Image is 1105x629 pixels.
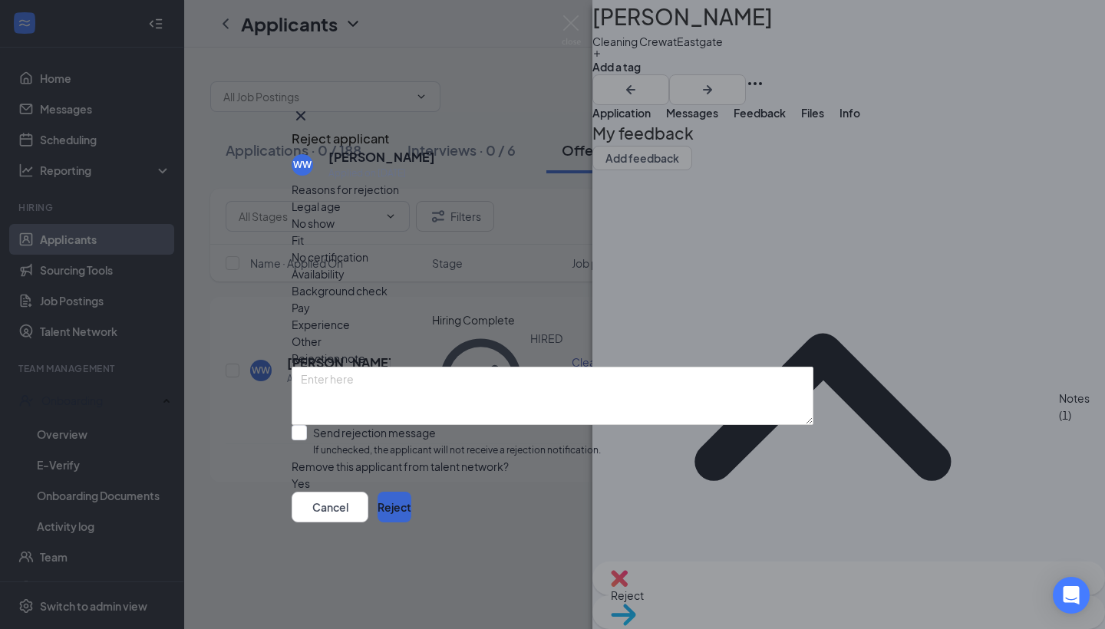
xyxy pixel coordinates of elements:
span: Other [292,333,322,350]
span: Availability [292,265,345,282]
div: Applied on [DATE] [328,166,435,181]
span: Rejection note [292,351,365,365]
span: Fit [292,232,304,249]
div: WW [293,158,312,171]
div: Open Intercom Messenger [1053,577,1090,614]
button: Cancel [292,492,368,522]
button: Reject [378,492,411,522]
span: Remove this applicant from talent network? [292,459,509,473]
button: Close [292,107,310,125]
span: No certification [292,249,368,265]
span: Reasons for rejection [292,183,399,196]
span: Experience [292,316,350,333]
span: Pay [292,299,310,316]
span: No show [292,215,335,232]
span: Yes [292,475,310,492]
span: Legal age [292,198,341,215]
h5: [PERSON_NAME] [328,149,435,166]
span: Background check [292,282,388,299]
svg: Cross [292,107,310,125]
h3: Reject applicant [292,129,389,149]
